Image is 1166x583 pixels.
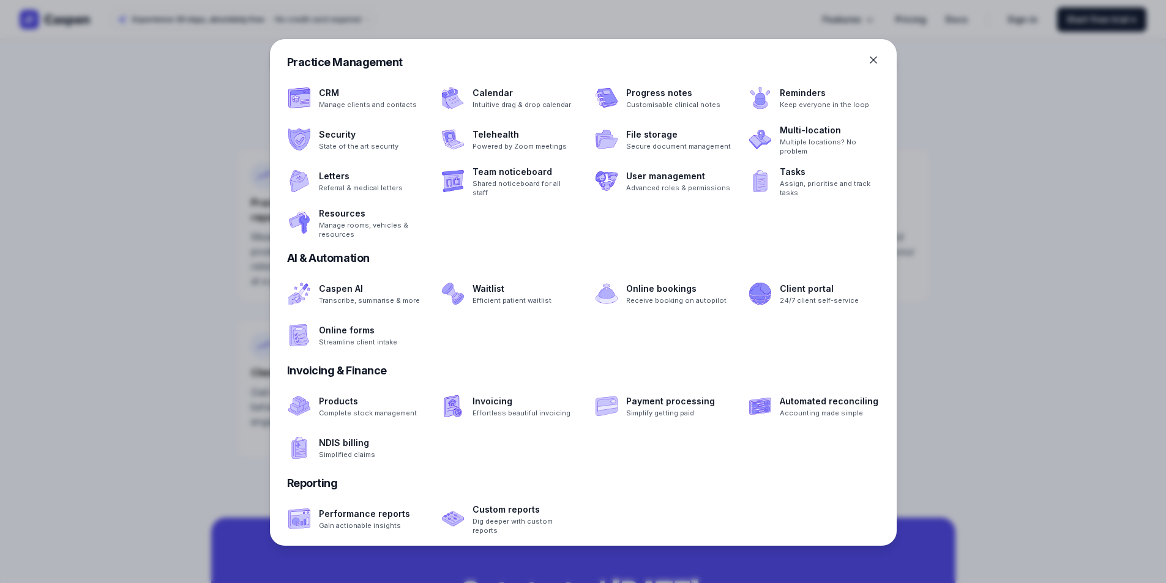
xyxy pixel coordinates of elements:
a: Reminders [780,86,869,100]
div: Practice Management [287,54,880,71]
a: Calendar [473,86,571,100]
a: Telehealth [473,127,567,142]
a: Team noticeboard [473,165,577,179]
div: AI & Automation [287,250,880,267]
a: Performance reports [319,507,410,521]
a: Custom reports [473,502,577,517]
a: Waitlist [473,281,551,296]
a: Security [319,127,398,142]
a: Online bookings [626,281,727,296]
a: File storage [626,127,731,142]
a: Tasks [780,165,884,179]
a: Progress notes [626,86,720,100]
a: CRM [319,86,417,100]
div: Reporting [287,475,880,492]
a: User management [626,169,730,184]
a: Products [319,394,417,409]
a: Invoicing [473,394,570,409]
a: Letters [319,169,403,184]
a: Resources [319,206,424,221]
a: Caspen AI [319,281,420,296]
a: Multi-location [780,123,884,138]
a: Automated reconciling [780,394,878,409]
div: Invoicing & Finance [287,362,880,379]
a: Online forms [319,323,397,338]
a: Payment processing [626,394,715,409]
a: Client portal [780,281,859,296]
a: NDIS billing [319,436,375,450]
